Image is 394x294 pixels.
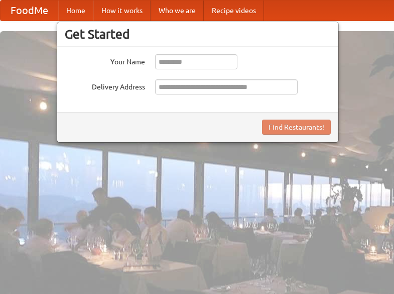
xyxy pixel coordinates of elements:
[65,79,145,92] label: Delivery Address
[93,1,151,21] a: How it works
[1,1,58,21] a: FoodMe
[204,1,264,21] a: Recipe videos
[151,1,204,21] a: Who we are
[65,27,331,42] h3: Get Started
[262,120,331,135] button: Find Restaurants!
[65,54,145,67] label: Your Name
[58,1,93,21] a: Home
